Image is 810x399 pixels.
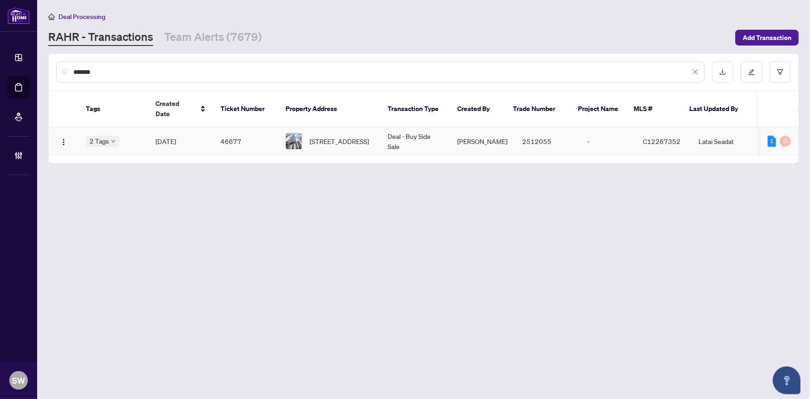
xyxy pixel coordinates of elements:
[770,61,791,83] button: filter
[310,136,369,146] span: [STREET_ADDRESS]
[380,91,450,127] th: Transaction Type
[735,30,799,46] button: Add Transaction
[741,61,762,83] button: edit
[286,133,302,149] img: thumbnail-img
[156,137,176,145] span: [DATE]
[48,13,55,20] span: home
[515,127,580,156] td: 2512055
[580,127,635,156] td: -
[505,91,570,127] th: Trade Number
[48,29,153,46] a: RAHR - Transactions
[773,366,801,394] button: Open asap
[58,13,105,21] span: Deal Processing
[692,69,699,75] span: close
[380,127,450,156] td: Deal - Buy Side Sale
[12,374,25,387] span: SW
[156,98,194,119] span: Created Date
[626,91,682,127] th: MLS #
[213,127,278,156] td: 46677
[719,69,726,75] span: download
[78,91,148,127] th: Tags
[164,29,262,46] a: Team Alerts (7679)
[691,127,761,156] td: Latai Seadat
[743,30,791,45] span: Add Transaction
[90,136,109,146] span: 2 Tags
[748,69,755,75] span: edit
[60,138,67,146] img: Logo
[777,69,784,75] span: filter
[643,137,680,145] span: C12267352
[768,136,776,147] div: 1
[213,91,278,127] th: Ticket Number
[682,91,752,127] th: Last Updated By
[111,139,116,144] span: down
[570,91,626,127] th: Project Name
[56,134,71,149] button: Logo
[712,61,733,83] button: download
[450,91,505,127] th: Created By
[7,7,30,24] img: logo
[780,136,791,147] div: 0
[278,91,380,127] th: Property Address
[148,91,213,127] th: Created Date
[457,137,507,145] span: [PERSON_NAME]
